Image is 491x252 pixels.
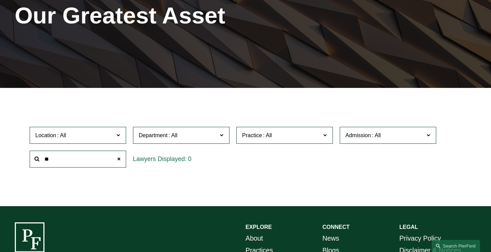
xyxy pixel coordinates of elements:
span: Department [139,132,168,138]
strong: LEGAL [399,224,418,230]
span: Practice [242,132,262,138]
span: 0 [188,155,192,162]
a: Privacy Policy [399,232,441,244]
a: Search this site [432,240,480,252]
strong: EXPLORE [246,224,272,230]
h1: Our Greatest Asset [15,2,323,29]
span: Location [35,132,57,138]
a: News [323,232,339,244]
strong: CONNECT [323,224,350,230]
span: Admission [346,132,371,138]
a: About [246,232,263,244]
